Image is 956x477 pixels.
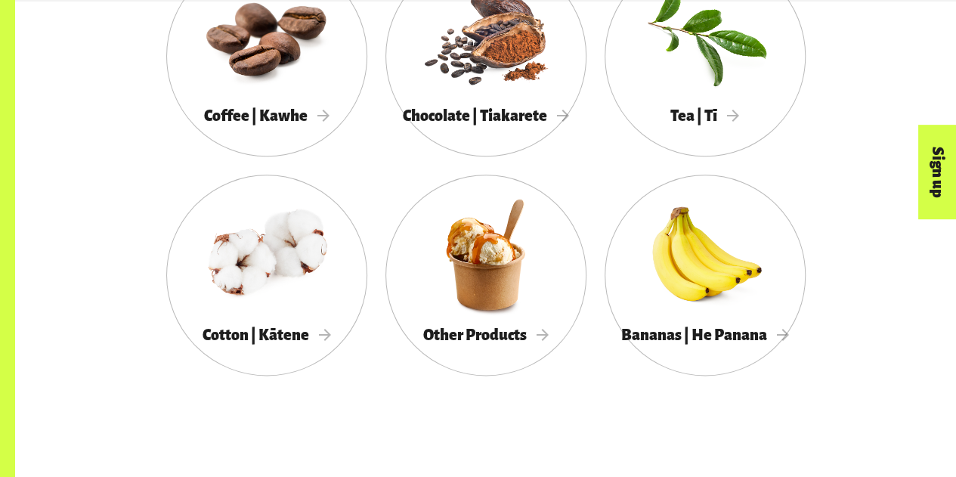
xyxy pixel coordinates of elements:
[385,175,586,376] a: Other Products
[403,107,569,124] span: Chocolate | Tiakarete
[670,107,739,124] span: Tea | Tī
[621,327,789,343] span: Bananas | He Panana
[204,107,329,124] span: Coffee | Kawhe
[605,175,806,376] a: Bananas | He Panana
[203,327,331,343] span: Cotton | Kātene
[166,175,367,376] a: Cotton | Kātene
[423,327,549,343] span: Other Products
